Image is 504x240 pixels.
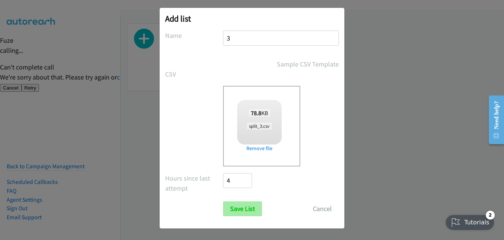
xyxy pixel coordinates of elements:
strong: 78.8 [251,109,261,117]
button: Cancel [306,201,339,216]
span: split_3.csv [247,123,272,130]
label: Name [165,30,223,40]
label: Hours since last attempt [165,173,223,193]
label: CSV [165,69,223,79]
a: Sample CSV Template [277,59,339,69]
span: KB [249,109,271,117]
iframe: Resource Center [482,90,504,149]
h2: Add list [165,13,339,24]
a: Remove file [237,145,282,152]
input: Save List [223,201,262,216]
iframe: Checklist [441,208,498,234]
